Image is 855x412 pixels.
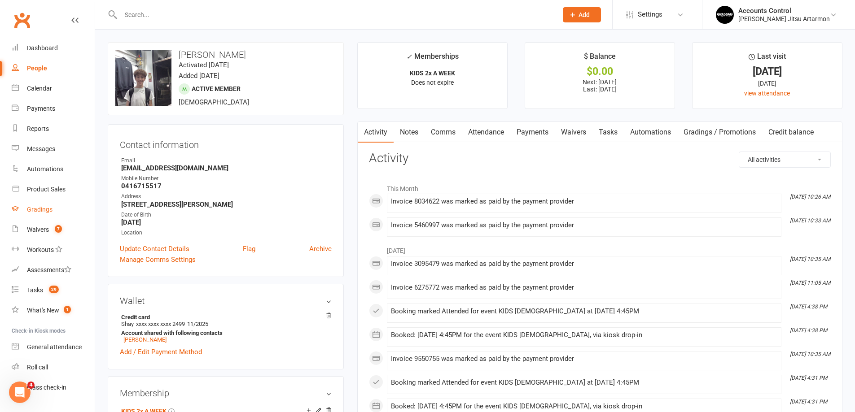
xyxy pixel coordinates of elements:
a: Roll call [12,357,95,377]
a: Comms [425,122,462,143]
time: Activated [DATE] [179,61,229,69]
a: What's New1 [12,300,95,321]
div: $0.00 [533,67,666,76]
span: Settings [638,4,662,25]
i: [DATE] 10:35 AM [790,256,830,262]
a: Dashboard [12,38,95,58]
span: 1 [64,306,71,313]
a: Tasks [592,122,624,143]
div: [PERSON_NAME] Jitsu Artarmon [738,15,830,23]
img: image1747640423.png [115,50,171,106]
div: Mobile Number [121,174,332,183]
input: Search... [118,9,551,21]
span: 7 [55,225,62,233]
div: Tasks [27,286,43,294]
div: Address [121,192,332,201]
div: Automations [27,165,63,173]
h3: Contact information [120,136,332,150]
span: 29 [49,286,59,293]
strong: [STREET_ADDRESS][PERSON_NAME] [121,200,332,208]
a: Class kiosk mode [12,377,95,398]
div: Roll call [27,364,48,371]
div: Reports [27,125,49,132]
div: [DATE] [701,67,834,76]
h3: Wallet [120,296,332,306]
strong: KIDS 2x A WEEK [410,69,455,77]
div: Memberships [406,51,459,67]
i: ✓ [406,52,412,61]
strong: [EMAIL_ADDRESS][DOMAIN_NAME] [121,164,332,172]
a: General attendance kiosk mode [12,337,95,357]
h3: [PERSON_NAME] [115,50,336,60]
a: People [12,58,95,78]
li: [DATE] [369,241,831,256]
button: Add [563,7,601,22]
a: Waivers 7 [12,220,95,240]
div: Booking marked Attended for event KIDS [DEMOGRAPHIC_DATA] at [DATE] 4:45PM [391,379,777,386]
i: [DATE] 10:33 AM [790,217,830,224]
div: Invoice 8034622 was marked as paid by the payment provider [391,198,777,205]
a: Activity [358,122,394,143]
div: General attendance [27,343,82,351]
a: Attendance [462,122,510,143]
a: Product Sales [12,179,95,199]
div: Invoice 9550755 was marked as paid by the payment provider [391,355,777,363]
div: What's New [27,307,59,314]
i: [DATE] 4:38 PM [790,327,827,334]
div: Booked: [DATE] 4:45PM for the event KIDS [DEMOGRAPHIC_DATA], via kiosk drop-in [391,403,777,410]
span: [DEMOGRAPHIC_DATA] [179,98,249,106]
a: Notes [394,122,425,143]
a: Calendar [12,78,95,99]
div: Booking marked Attended for event KIDS [DEMOGRAPHIC_DATA] at [DATE] 4:45PM [391,308,777,315]
div: Class check-in [27,384,66,391]
a: Add / Edit Payment Method [120,347,202,357]
a: Clubworx [11,9,33,31]
div: Invoice 5460997 was marked as paid by the payment provider [391,221,777,229]
a: Gradings [12,199,95,220]
p: Next: [DATE] Last: [DATE] [533,78,666,93]
li: Shay [120,312,332,344]
span: xxxx xxxx xxxx 2499 [136,321,185,327]
div: Accounts Control [738,7,830,15]
i: [DATE] 10:35 AM [790,351,830,357]
span: Does not expire [411,79,454,86]
div: Invoice 3095479 was marked as paid by the payment provider [391,260,777,268]
i: [DATE] 10:26 AM [790,194,830,200]
a: [PERSON_NAME] [123,336,167,343]
a: Payments [510,122,555,143]
strong: Account shared with following contacts [121,330,327,336]
div: Location [121,229,332,237]
div: Invoice 6275772 was marked as paid by the payment provider [391,284,777,291]
div: Dashboard [27,44,58,52]
div: Waivers [27,226,49,233]
div: Messages [27,145,55,152]
a: Archive [309,243,332,254]
a: Tasks 29 [12,280,95,300]
a: Automations [12,159,95,179]
a: Reports [12,119,95,139]
div: [DATE] [701,78,834,88]
a: Credit balance [762,122,820,143]
div: Last visit [749,51,786,67]
div: Date of Birth [121,211,332,219]
a: Flag [243,243,255,254]
i: [DATE] 4:31 PM [790,399,827,405]
h3: Activity [369,152,831,165]
div: $ Balance [584,51,616,67]
div: Payments [27,105,55,112]
img: thumb_image1701918351.png [716,6,734,24]
a: Update Contact Details [120,243,189,254]
a: Automations [624,122,677,143]
div: Gradings [27,206,53,213]
span: 4 [27,382,35,389]
strong: [DATE] [121,218,332,226]
i: [DATE] 4:31 PM [790,375,827,381]
a: Manage Comms Settings [120,254,196,265]
div: Workouts [27,246,54,253]
li: This Month [369,179,831,194]
div: People [27,65,47,72]
a: Workouts [12,240,95,260]
a: Gradings / Promotions [677,122,762,143]
span: Add [579,11,590,18]
strong: 0416715517 [121,182,332,190]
